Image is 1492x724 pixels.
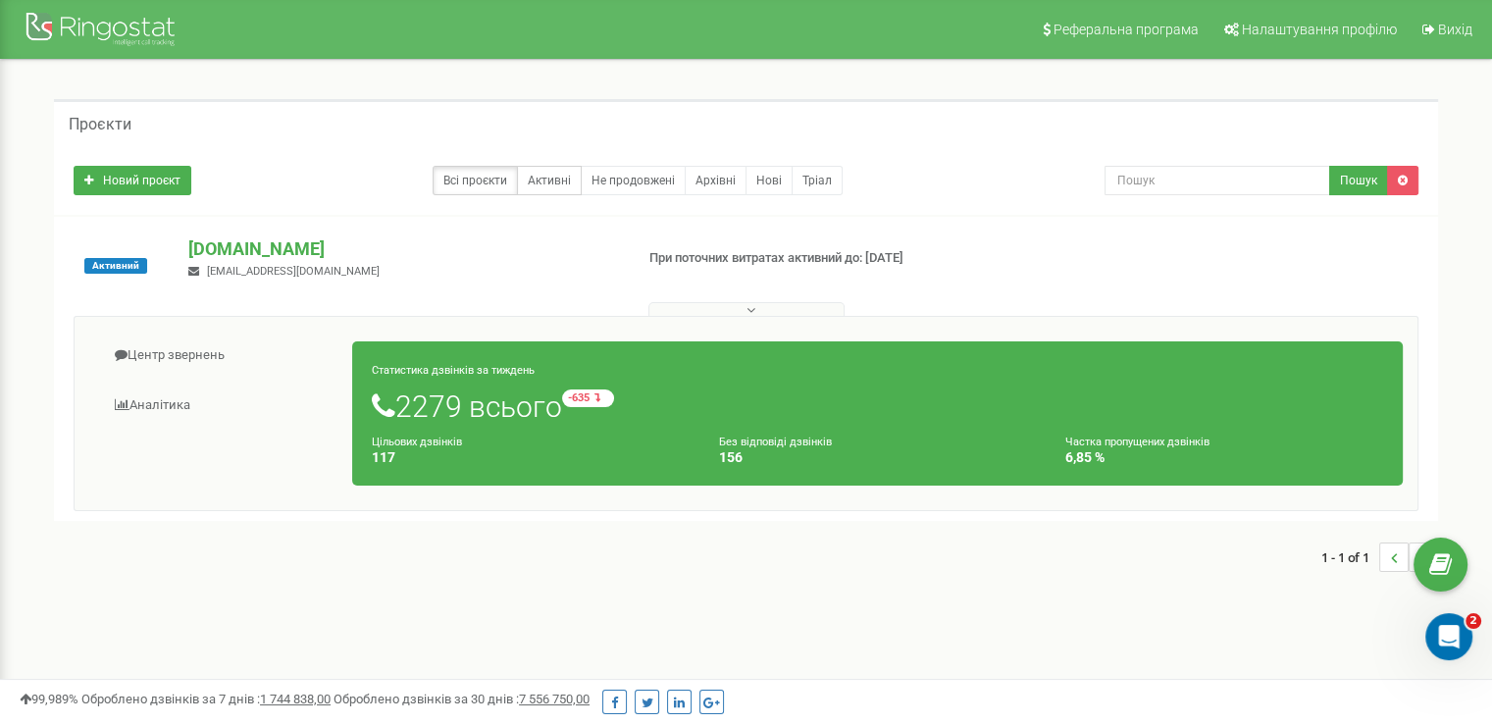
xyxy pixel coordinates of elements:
[84,258,147,274] span: Активний
[1321,523,1438,592] nav: ...
[89,382,353,430] a: Аналiтика
[20,692,78,706] span: 99,989%
[685,166,746,195] a: Архівні
[1065,450,1383,465] h4: 6,85 %
[372,436,462,448] small: Цільових дзвінків
[260,692,331,706] u: 1 744 838,00
[81,692,331,706] span: Оброблено дзвінків за 7 днів :
[719,436,832,448] small: Без відповіді дзвінків
[207,265,380,278] span: [EMAIL_ADDRESS][DOMAIN_NAME]
[372,389,1383,423] h1: 2279 всього
[792,166,843,195] a: Тріал
[1242,22,1397,37] span: Налаштування профілю
[562,389,614,407] small: -635
[69,116,131,133] h5: Проєкти
[188,236,617,262] p: [DOMAIN_NAME]
[334,692,590,706] span: Оброблено дзвінків за 30 днів :
[517,166,582,195] a: Активні
[1425,613,1472,660] iframe: Intercom live chat
[1329,166,1388,195] button: Пошук
[649,249,963,268] p: При поточних витратах активний до: [DATE]
[581,166,686,195] a: Не продовжені
[372,450,690,465] h4: 117
[74,166,191,195] a: Новий проєкт
[719,450,1037,465] h4: 156
[1321,543,1379,572] span: 1 - 1 of 1
[519,692,590,706] u: 7 556 750,00
[1438,22,1472,37] span: Вихід
[89,332,353,380] a: Центр звернень
[372,364,535,377] small: Статистика дзвінків за тиждень
[1065,436,1209,448] small: Частка пропущених дзвінків
[433,166,518,195] a: Всі проєкти
[1054,22,1199,37] span: Реферальна програма
[1466,613,1481,629] span: 2
[746,166,793,195] a: Нові
[1105,166,1330,195] input: Пошук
